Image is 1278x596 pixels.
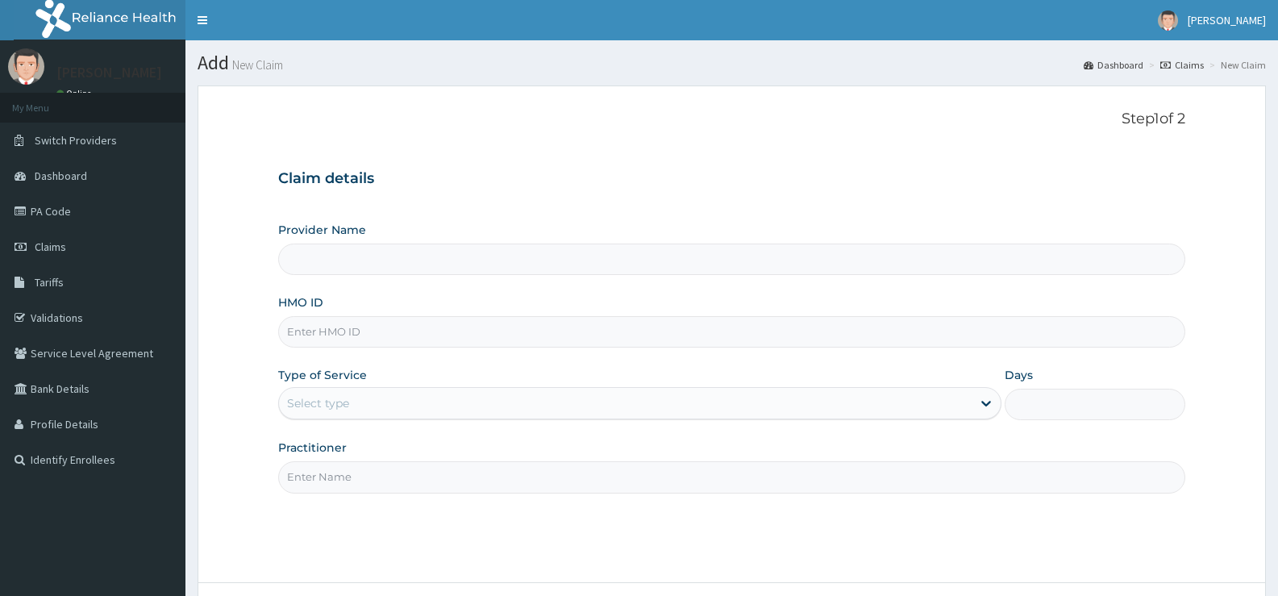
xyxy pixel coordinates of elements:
[1160,58,1204,72] a: Claims
[1005,367,1033,383] label: Days
[229,59,283,71] small: New Claim
[278,316,1185,348] input: Enter HMO ID
[278,440,347,456] label: Practitioner
[278,170,1185,188] h3: Claim details
[35,275,64,290] span: Tariffs
[35,133,117,148] span: Switch Providers
[278,110,1185,128] p: Step 1 of 2
[278,461,1185,493] input: Enter Name
[8,48,44,85] img: User Image
[35,169,87,183] span: Dashboard
[56,88,95,99] a: Online
[278,222,366,238] label: Provider Name
[35,240,66,254] span: Claims
[278,294,323,311] label: HMO ID
[278,367,367,383] label: Type of Service
[1205,58,1266,72] li: New Claim
[287,395,349,411] div: Select type
[198,52,1266,73] h1: Add
[1188,13,1266,27] span: [PERSON_NAME]
[1084,58,1143,72] a: Dashboard
[1158,10,1178,31] img: User Image
[56,65,162,80] p: [PERSON_NAME]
